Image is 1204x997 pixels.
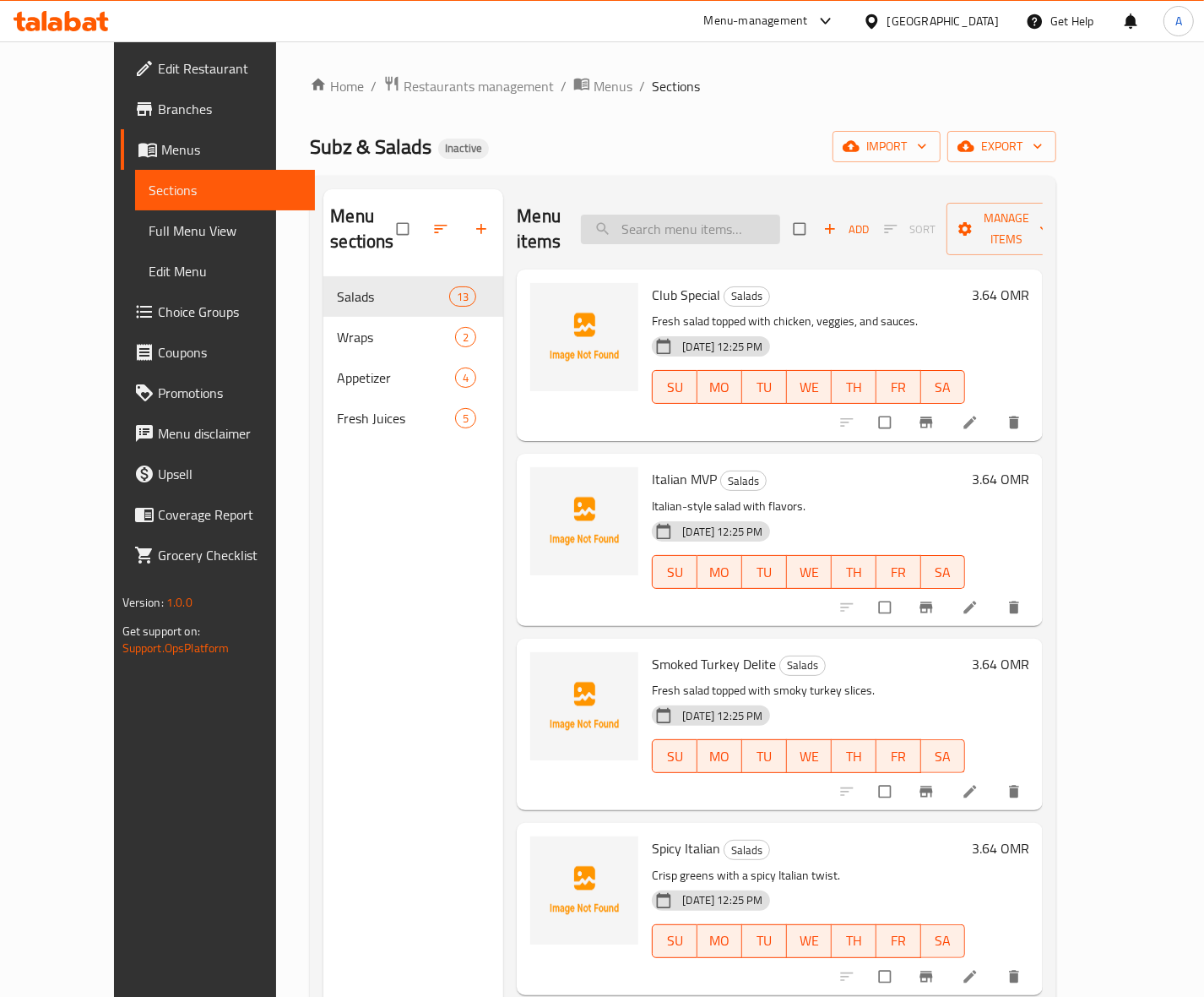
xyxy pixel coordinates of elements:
[887,12,999,30] div: [GEOGRAPHIC_DATA]
[323,398,503,439] div: Fresh Juices5
[652,496,965,517] p: Italian-style salad with flavors.
[330,204,397,254] h2: Menu sections
[928,560,959,585] span: SA
[995,773,1036,810] button: delete
[158,545,301,565] span: Grocery Checklist
[704,929,735,953] span: MO
[675,708,769,724] span: [DATE] 12:25 PM
[749,560,780,585] span: TU
[883,929,914,953] span: FR
[869,961,904,993] span: Select to update
[337,408,455,428] span: Fresh Juices
[310,76,364,96] a: Home
[652,370,697,404] button: SU
[455,408,476,428] div: items
[121,413,315,454] a: Menu disclaimer
[135,210,315,251] a: Full Menu View
[675,892,769,908] span: [DATE] 12:25 PM
[652,466,717,492] span: Italian MVP
[697,370,742,404] button: MO
[463,210,503,248] button: Add section
[704,560,735,585] span: MO
[456,370,475,386] span: 4
[742,370,787,404] button: TU
[962,783,982,800] a: Edit menu item
[838,929,870,953] span: TH
[456,330,475,346] span: 2
[675,524,769,540] span: [DATE] 12:25 PM
[780,656,825,675] span: Salads
[947,131,1056,162] button: export
[573,75,632,97] a: Menus
[652,836,720,861] span: Spicy Italian
[158,504,301,525] span: Coverage Report
[135,251,315,291] a: Edit Menu
[883,744,914,769] span: FR
[876,555,921,589] button: FR
[819,216,873,242] span: Add item
[995,404,1036,441] button: delete
[832,739,876,773] button: TH
[921,739,966,773] button: SA
[659,560,691,585] span: SU
[995,589,1036,626] button: delete
[438,139,489,159] div: Inactive
[921,370,966,404] button: SA
[675,339,769,355] span: [DATE] 12:25 PM
[838,375,870,400] span: TH
[794,560,825,585] span: WE
[972,652,1029,676] h6: 3.64 OMR
[652,924,697,958] button: SU
[323,270,503,445] nav: Menu sections
[323,357,503,398] div: Appetizer4
[819,216,873,242] button: Add
[149,180,301,200] span: Sections
[323,276,503,317] div: Salads13
[742,555,787,589] button: TU
[530,467,638,575] img: Italian MVP
[832,555,876,589] button: TH
[404,76,554,96] span: Restaurants management
[337,368,455,388] span: Appetizer
[639,76,645,96] li: /
[158,383,301,403] span: Promotions
[121,535,315,575] a: Grocery Checklist
[371,76,377,96] li: /
[161,139,301,160] span: Menus
[450,289,475,305] span: 13
[724,840,770,860] div: Salads
[652,680,965,701] p: Fresh salad topped with smoky turkey slices.
[749,929,780,953] span: TU
[456,411,475,427] span: 5
[928,744,959,769] span: SA
[121,494,315,535] a: Coverage Report
[876,370,921,404] button: FR
[869,776,904,808] span: Select to update
[135,170,315,210] a: Sections
[659,929,691,953] span: SU
[659,375,691,400] span: SU
[724,286,769,306] span: Salads
[652,651,776,677] span: Smoked Turkey Delite
[908,773,948,810] button: Branch-specific-item
[530,283,638,391] img: Club Special
[652,865,965,886] p: Crisp greens with a spicy Italian twist.
[794,375,825,400] span: WE
[158,464,301,484] span: Upsell
[530,652,638,760] img: Smoked Turkey Delite
[749,744,780,769] span: TU
[962,414,982,431] a: Edit menu item
[310,128,431,166] span: Subz & Salads
[724,286,770,307] div: Salads
[337,327,455,347] span: Wraps
[873,216,946,242] span: Select section first
[784,213,819,245] span: Select section
[337,286,449,307] span: Salads
[832,924,876,958] button: TH
[422,210,463,248] span: Sort sections
[310,75,1056,97] nav: breadcrumb
[383,75,554,97] a: Restaurants management
[121,291,315,332] a: Choice Groups
[962,599,982,616] a: Edit menu item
